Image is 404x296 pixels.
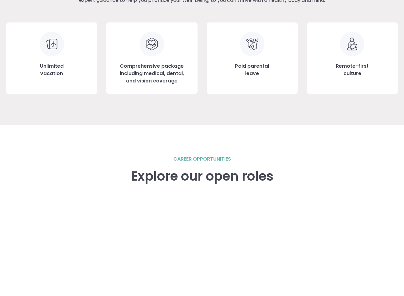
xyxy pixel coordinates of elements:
img: Remote-first culture icon [340,32,365,56]
h3: Paid parental leave [235,62,269,77]
h3: Explore our open roles [131,169,273,184]
h3: Unlimited vacation [40,62,64,77]
h2: career opportunities [173,155,231,163]
h3: Comprehensive package including medical, dental, and vision coverage [116,62,188,85]
img: Clip art of family of 3 embraced facing forward [240,32,265,56]
h3: Remote-first culture [336,62,369,77]
img: Clip art of hand holding a heart [139,32,164,56]
img: Unlimited vacation icon [39,32,64,56]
